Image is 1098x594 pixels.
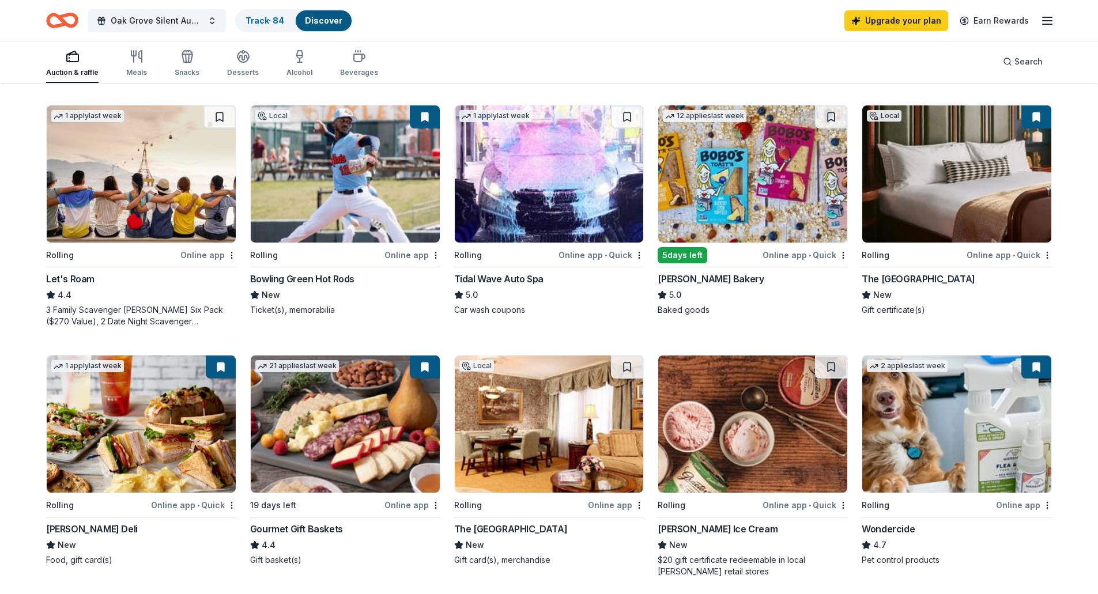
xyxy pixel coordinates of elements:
div: [PERSON_NAME] Deli [46,522,138,536]
button: Track· 84Discover [235,9,353,32]
div: Rolling [454,248,482,262]
div: Online app Quick [151,498,236,512]
a: Image for Tidal Wave Auto Spa1 applylast weekRollingOnline app•QuickTidal Wave Auto Spa5.0Car was... [454,105,644,316]
div: Ticket(s), memorabilia [250,304,440,316]
div: Car wash coupons [454,304,644,316]
div: Online app [384,248,440,262]
span: Search [1014,55,1043,69]
span: • [1013,251,1015,260]
button: Oak Grove Silent Auction [88,9,226,32]
span: 4.4 [58,288,71,302]
span: Oak Grove Silent Auction [111,14,203,28]
img: Image for Tidal Wave Auto Spa [455,105,644,243]
a: Upgrade your plan [844,10,948,31]
div: Let's Roam [46,272,95,286]
div: 21 applies last week [255,360,339,372]
div: Snacks [175,68,199,77]
a: Image for Wondercide2 applieslast weekRollingOnline appWondercide4.7Pet control products [862,355,1052,566]
div: Auction & raffle [46,68,99,77]
span: • [809,501,811,510]
span: New [669,538,688,552]
button: Search [994,50,1052,73]
div: 5 days left [658,247,707,263]
div: Rolling [862,498,889,512]
div: 1 apply last week [51,360,124,372]
a: Image for Gourmet Gift Baskets21 applieslast week19 days leftOnline appGourmet Gift Baskets4.4Gif... [250,355,440,566]
div: Alcohol [286,68,312,77]
div: 1 apply last week [459,110,532,122]
div: Tidal Wave Auto Spa [454,272,544,286]
div: Rolling [862,248,889,262]
img: Image for Wondercide [862,355,1051,493]
div: Desserts [227,68,259,77]
button: Snacks [175,45,199,83]
button: Beverages [340,45,378,83]
div: Rolling [454,498,482,512]
div: 19 days left [250,498,296,512]
a: Image for Bowling Green Hot RodsLocalRollingOnline appBowling Green Hot RodsNewTicket(s), memorab... [250,105,440,316]
div: 2 applies last week [867,360,948,372]
span: New [873,288,892,302]
a: Image for Graeter's Ice CreamRollingOnline app•Quick[PERSON_NAME] Ice CreamNew$20 gift certificat... [658,355,848,577]
div: 12 applies last week [663,110,746,122]
div: Online app [588,498,644,512]
div: 3 Family Scavenger [PERSON_NAME] Six Pack ($270 Value), 2 Date Night Scavenger [PERSON_NAME] Two ... [46,304,236,327]
a: Home [46,7,78,34]
div: The [GEOGRAPHIC_DATA] [454,522,568,536]
img: Image for Graeter's Ice Cream [658,355,847,493]
div: Baked goods [658,304,848,316]
a: Earn Rewards [953,10,1036,31]
span: 4.7 [873,538,886,552]
div: Rolling [658,498,685,512]
a: Image for The Manchester HotelLocalRollingOnline app•QuickThe [GEOGRAPHIC_DATA]NewGift certificat... [862,105,1052,316]
div: Gift card(s), merchandise [454,554,644,566]
div: Online app [996,498,1052,512]
span: 4.4 [262,538,276,552]
button: Meals [126,45,147,83]
div: Local [867,110,901,122]
div: Rolling [250,248,278,262]
div: Beverages [340,68,378,77]
div: [PERSON_NAME] Ice Cream [658,522,778,536]
div: [PERSON_NAME] Bakery [658,272,764,286]
div: Rolling [46,498,74,512]
span: 5.0 [669,288,681,302]
span: New [262,288,280,302]
div: Online app [180,248,236,262]
button: Alcohol [286,45,312,83]
span: New [58,538,76,552]
div: Food, gift card(s) [46,554,236,566]
div: Gourmet Gift Baskets [250,522,343,536]
a: Image for Let's Roam1 applylast weekRollingOnline appLet's Roam4.43 Family Scavenger [PERSON_NAME... [46,105,236,327]
div: The [GEOGRAPHIC_DATA] [862,272,975,286]
a: Image for McAlister's Deli1 applylast weekRollingOnline app•Quick[PERSON_NAME] DeliNewFood, gift ... [46,355,236,566]
img: Image for Gourmet Gift Baskets [251,355,440,493]
div: Rolling [46,248,74,262]
div: Wondercide [862,522,915,536]
div: Online app Quick [763,248,848,262]
div: Online app Quick [763,498,848,512]
span: • [809,251,811,260]
a: Track· 84 [246,16,284,25]
img: Image for Let's Roam [47,105,236,243]
img: Image for Bobo's Bakery [658,105,847,243]
div: Online app [384,498,440,512]
img: Image for The Brown Hotel [455,355,644,493]
div: Local [255,110,290,122]
img: Image for The Manchester Hotel [862,105,1051,243]
button: Desserts [227,45,259,83]
div: Bowling Green Hot Rods [250,272,354,286]
div: Pet control products [862,554,1052,566]
img: Image for Bowling Green Hot Rods [251,105,440,243]
img: Image for McAlister's Deli [47,355,236,493]
span: New [466,538,484,552]
button: Auction & raffle [46,45,99,83]
span: 5.0 [466,288,478,302]
div: $20 gift certificate redeemable in local [PERSON_NAME] retail stores [658,554,848,577]
span: • [605,251,607,260]
div: Meals [126,68,147,77]
div: 1 apply last week [51,110,124,122]
div: Online app Quick [559,248,644,262]
div: Online app Quick [967,248,1052,262]
a: Image for The Brown HotelLocalRollingOnline appThe [GEOGRAPHIC_DATA]NewGift card(s), merchandise [454,355,644,566]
